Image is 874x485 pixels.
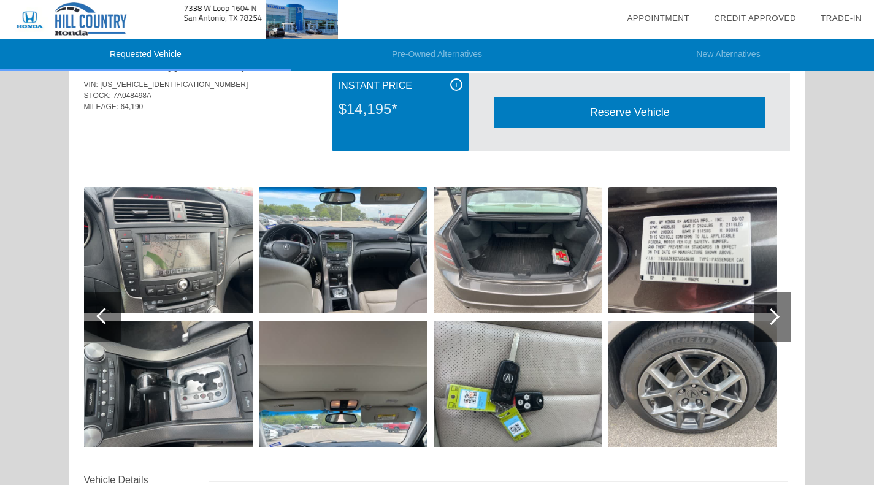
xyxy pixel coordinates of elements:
[494,97,765,128] div: Reserve Vehicle
[84,187,253,313] img: 4896b11e91ec7b7ee6a8169d9d40e298x.jpg
[84,321,253,447] img: 110fadcef5b030e10d6dd85fd5b71f27x.jpg
[339,78,462,93] div: Instant Price
[583,39,874,71] li: New Alternatives
[84,131,791,150] div: Quoted on [DATE] 1:21:25 PM
[608,187,777,313] img: 42bc13d2c56094ee78ac40754d5ce587x.jpg
[121,102,144,111] span: 64,190
[113,91,151,100] span: 7A048498A
[434,321,602,447] img: 6460ee8d618ba243e7560386795b4232x.jpg
[608,321,777,447] img: 3300919407003954251df3b833499901x.jpg
[84,91,111,100] span: STOCK:
[259,187,427,313] img: cb716539b5d8c9fbb7b14a28be5e09b3x.jpg
[627,13,689,23] a: Appointment
[434,187,602,313] img: d82674975a507e80b01e61fe269654b1x.jpg
[100,80,248,89] span: [US_VEHICLE_IDENTIFICATION_NUMBER]
[291,39,583,71] li: Pre-Owned Alternatives
[714,13,796,23] a: Credit Approved
[821,13,862,23] a: Trade-In
[339,93,462,125] div: $14,195*
[84,102,119,111] span: MILEAGE:
[84,80,98,89] span: VIN:
[456,80,458,89] span: i
[259,321,427,447] img: 30a8eb07f5af80bf8a45c8e682449020x.jpg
